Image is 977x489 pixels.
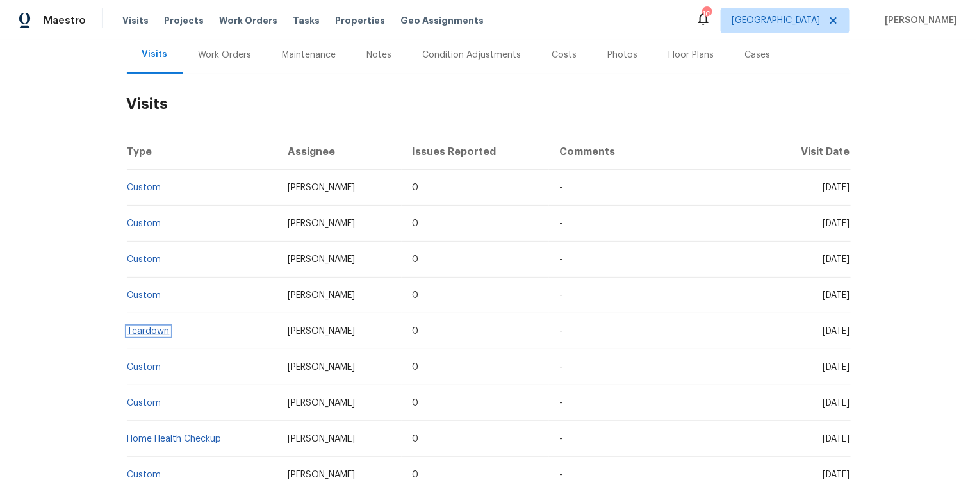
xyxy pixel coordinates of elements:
[559,291,562,300] span: -
[412,219,418,228] span: 0
[823,255,850,264] span: [DATE]
[608,49,638,62] div: Photos
[559,183,562,192] span: -
[127,399,161,408] a: Custom
[402,134,549,170] th: Issues Reported
[400,14,484,27] span: Geo Assignments
[127,291,161,300] a: Custom
[559,470,562,479] span: -
[412,183,418,192] span: 0
[277,134,402,170] th: Assignee
[823,363,850,372] span: [DATE]
[288,470,355,479] span: [PERSON_NAME]
[559,435,562,443] span: -
[122,14,149,27] span: Visits
[288,183,355,192] span: [PERSON_NAME]
[127,327,170,336] a: Teardown
[823,399,850,408] span: [DATE]
[559,255,562,264] span: -
[288,327,355,336] span: [PERSON_NAME]
[702,8,711,21] div: 101
[823,219,850,228] span: [DATE]
[283,49,336,62] div: Maintenance
[412,435,418,443] span: 0
[127,363,161,372] a: Custom
[164,14,204,27] span: Projects
[293,16,320,25] span: Tasks
[880,14,958,27] span: [PERSON_NAME]
[44,14,86,27] span: Maestro
[199,49,252,62] div: Work Orders
[142,48,168,61] div: Visits
[559,399,562,408] span: -
[823,435,850,443] span: [DATE]
[288,399,355,408] span: [PERSON_NAME]
[559,327,562,336] span: -
[412,399,418,408] span: 0
[288,255,355,264] span: [PERSON_NAME]
[823,291,850,300] span: [DATE]
[288,219,355,228] span: [PERSON_NAME]
[669,49,714,62] div: Floor Plans
[412,327,418,336] span: 0
[127,470,161,479] a: Custom
[552,49,577,62] div: Costs
[127,74,851,134] h2: Visits
[412,363,418,372] span: 0
[766,134,850,170] th: Visit Date
[559,363,562,372] span: -
[367,49,392,62] div: Notes
[219,14,277,27] span: Work Orders
[745,49,771,62] div: Cases
[288,363,355,372] span: [PERSON_NAME]
[732,14,820,27] span: [GEOGRAPHIC_DATA]
[412,470,418,479] span: 0
[559,219,562,228] span: -
[823,183,850,192] span: [DATE]
[335,14,385,27] span: Properties
[127,183,161,192] a: Custom
[127,134,278,170] th: Type
[412,255,418,264] span: 0
[127,435,222,443] a: Home Health Checkup
[127,219,161,228] a: Custom
[412,291,418,300] span: 0
[823,327,850,336] span: [DATE]
[823,470,850,479] span: [DATE]
[288,291,355,300] span: [PERSON_NAME]
[127,255,161,264] a: Custom
[423,49,521,62] div: Condition Adjustments
[288,435,355,443] span: [PERSON_NAME]
[549,134,766,170] th: Comments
